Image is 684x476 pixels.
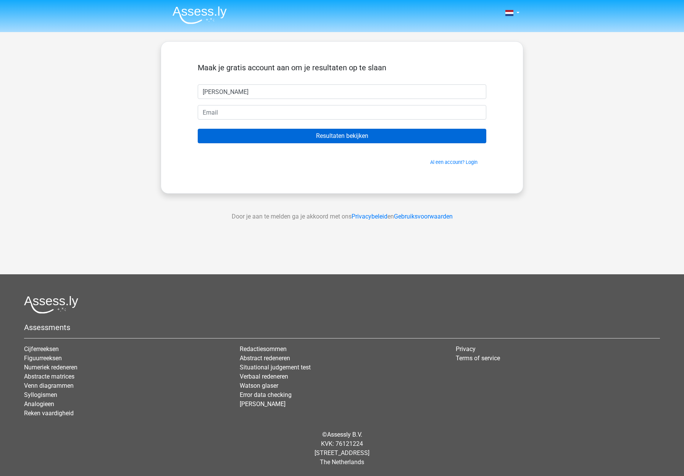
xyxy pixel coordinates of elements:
[198,63,486,72] h5: Maak je gratis account aan om je resultaten op te slaan
[240,355,290,362] a: Abstract redeneren
[430,159,478,165] a: Al een account? Login
[24,400,54,408] a: Analogieen
[456,345,476,353] a: Privacy
[198,105,486,120] input: Email
[456,355,500,362] a: Terms of service
[18,424,666,473] div: © KVK: 76121224 [STREET_ADDRESS] The Netherlands
[24,373,74,380] a: Abstracte matrices
[240,373,288,380] a: Verbaal redeneren
[327,431,362,438] a: Assessly B.V.
[24,296,78,314] img: Assessly logo
[24,323,660,332] h5: Assessments
[394,213,453,220] a: Gebruiksvoorwaarden
[240,364,311,371] a: Situational judgement test
[240,391,292,398] a: Error data checking
[198,129,486,143] input: Resultaten bekijken
[352,213,387,220] a: Privacybeleid
[240,400,286,408] a: [PERSON_NAME]
[24,410,74,417] a: Reken vaardigheid
[24,382,74,389] a: Venn diagrammen
[24,345,59,353] a: Cijferreeksen
[24,355,62,362] a: Figuurreeksen
[24,391,57,398] a: Syllogismen
[240,345,287,353] a: Redactiesommen
[173,6,227,24] img: Assessly
[240,382,278,389] a: Watson glaser
[24,364,77,371] a: Numeriek redeneren
[198,84,486,99] input: Voornaam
